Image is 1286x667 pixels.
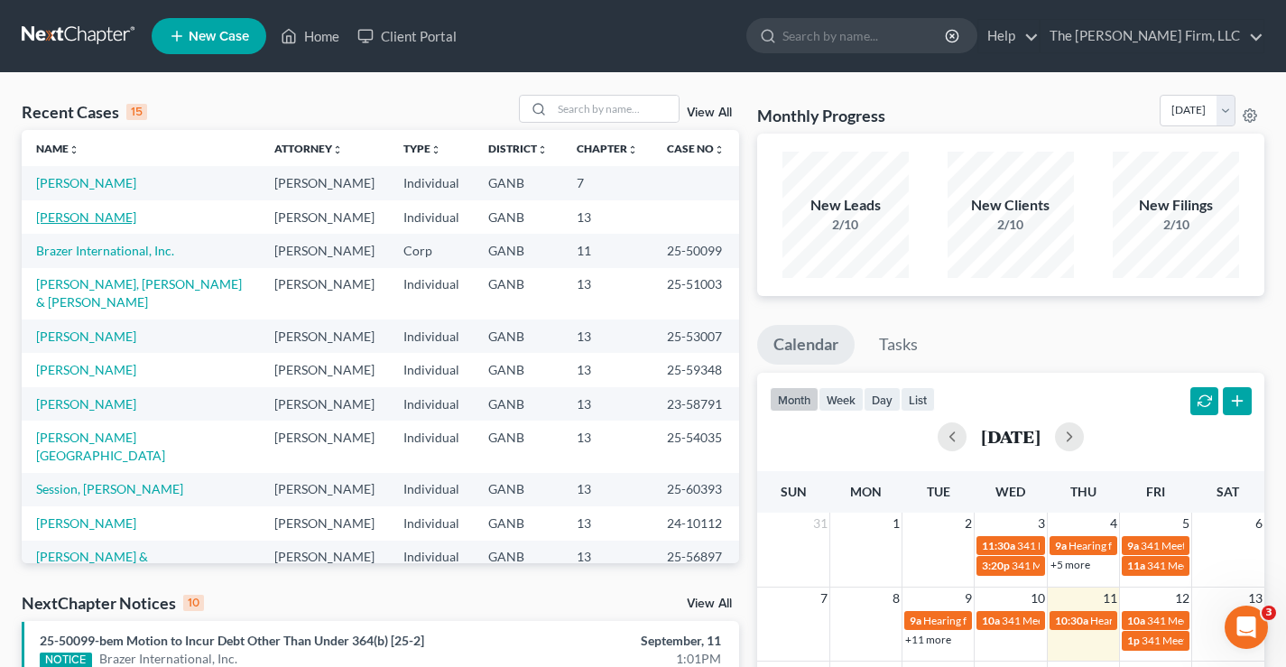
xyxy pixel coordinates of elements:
[260,320,389,353] td: [PERSON_NAME]
[389,421,474,472] td: Individual
[389,166,474,199] td: Individual
[183,595,204,611] div: 10
[948,216,1074,234] div: 2/10
[260,421,389,472] td: [PERSON_NAME]
[901,387,935,412] button: list
[274,142,343,155] a: Attorneyunfold_more
[782,195,909,216] div: New Leads
[1127,539,1139,552] span: 9a
[36,515,136,531] a: [PERSON_NAME]
[811,513,829,534] span: 31
[403,142,441,155] a: Typeunfold_more
[652,353,739,386] td: 25-59348
[819,387,864,412] button: week
[1217,484,1239,499] span: Sat
[389,473,474,506] td: Individual
[260,473,389,506] td: [PERSON_NAME]
[891,513,902,534] span: 1
[948,195,1074,216] div: New Clients
[389,353,474,386] td: Individual
[474,268,562,320] td: GANB
[474,506,562,540] td: GANB
[1180,513,1191,534] span: 5
[36,396,136,412] a: [PERSON_NAME]
[474,166,562,199] td: GANB
[891,588,902,609] span: 8
[982,559,1010,572] span: 3:20p
[1113,216,1239,234] div: 2/10
[488,142,548,155] a: Districtunfold_more
[1041,20,1263,52] a: The [PERSON_NAME] Firm, LLC
[474,541,562,592] td: GANB
[1254,513,1264,534] span: 6
[36,481,183,496] a: Session, [PERSON_NAME]
[272,20,348,52] a: Home
[389,387,474,421] td: Individual
[652,473,739,506] td: 25-60393
[562,353,652,386] td: 13
[562,541,652,592] td: 13
[36,142,79,155] a: Nameunfold_more
[36,549,148,582] a: [PERSON_NAME] & [PERSON_NAME]
[1012,559,1174,572] span: 341 Meeting for [PERSON_NAME]
[627,144,638,155] i: unfold_more
[714,144,725,155] i: unfold_more
[652,387,739,421] td: 23-58791
[389,541,474,592] td: Individual
[910,614,921,627] span: 9a
[770,387,819,412] button: month
[850,484,882,499] span: Mon
[923,614,1064,627] span: Hearing for [PERSON_NAME]
[995,484,1025,499] span: Wed
[36,430,165,463] a: [PERSON_NAME][GEOGRAPHIC_DATA]
[474,473,562,506] td: GANB
[1127,634,1140,647] span: 1p
[22,101,147,123] div: Recent Cases
[652,421,739,472] td: 25-54035
[652,506,739,540] td: 24-10112
[1225,606,1268,649] iframe: Intercom live chat
[1002,614,1164,627] span: 341 Meeting for [PERSON_NAME]
[430,144,441,155] i: unfold_more
[562,387,652,421] td: 13
[389,268,474,320] td: Individual
[562,234,652,267] td: 11
[389,320,474,353] td: Individual
[982,539,1015,552] span: 11:30a
[562,421,652,472] td: 13
[1127,614,1145,627] span: 10a
[927,484,950,499] span: Tue
[40,633,424,648] a: 25-50099-bem Motion to Incur Debt Other Than Under 364(b) [25-2]
[69,144,79,155] i: unfold_more
[1070,484,1096,499] span: Thu
[562,506,652,540] td: 13
[537,144,548,155] i: unfold_more
[474,353,562,386] td: GANB
[905,633,951,646] a: +11 more
[782,19,948,52] input: Search by name...
[260,166,389,199] td: [PERSON_NAME]
[652,268,739,320] td: 25-51003
[864,387,901,412] button: day
[1146,484,1165,499] span: Fri
[981,427,1041,446] h2: [DATE]
[474,421,562,472] td: GANB
[189,30,249,43] span: New Case
[687,598,732,610] a: View All
[782,216,909,234] div: 2/10
[1017,539,1180,552] span: 341 Meeting for [PERSON_NAME]
[36,276,242,310] a: [PERSON_NAME], [PERSON_NAME] & [PERSON_NAME]
[982,614,1000,627] span: 10a
[562,268,652,320] td: 13
[652,320,739,353] td: 25-53007
[562,200,652,234] td: 13
[1127,559,1145,572] span: 11a
[687,107,732,119] a: View All
[863,325,934,365] a: Tasks
[36,175,136,190] a: [PERSON_NAME]
[652,541,739,592] td: 25-56897
[1108,513,1119,534] span: 4
[1050,558,1090,571] a: +5 more
[260,541,389,592] td: [PERSON_NAME]
[389,506,474,540] td: Individual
